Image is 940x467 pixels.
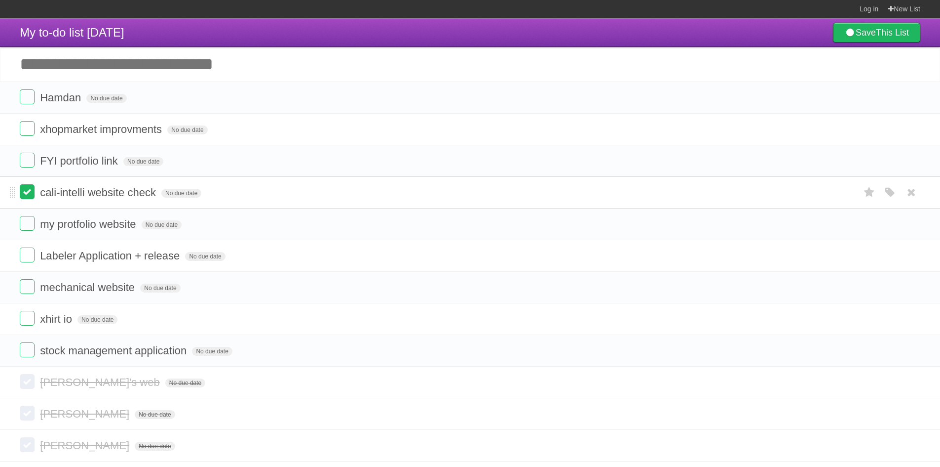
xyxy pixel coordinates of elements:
label: Done [20,374,35,389]
span: [PERSON_NAME] [40,439,132,452]
span: [PERSON_NAME]'s web [40,376,162,388]
label: Done [20,89,35,104]
label: Done [20,342,35,357]
label: Star task [860,184,879,201]
span: [PERSON_NAME] [40,408,132,420]
span: No due date [192,347,232,356]
span: xhirt io [40,313,75,325]
span: No due date [165,379,205,387]
span: cali-intelli website check [40,186,158,199]
span: mechanical website [40,281,137,294]
span: No due date [135,442,175,451]
span: No due date [123,157,163,166]
span: My to-do list [DATE] [20,26,124,39]
label: Done [20,248,35,262]
b: This List [876,28,909,38]
span: No due date [77,315,117,324]
span: No due date [140,284,180,293]
label: Done [20,121,35,136]
span: xhopmarket improvments [40,123,164,135]
span: No due date [86,94,126,103]
span: FYI portfolio link [40,155,120,167]
span: No due date [161,189,201,198]
label: Done [20,311,35,326]
span: No due date [135,410,175,419]
span: No due date [142,220,182,229]
span: No due date [185,252,225,261]
a: SaveThis List [833,23,920,42]
label: Done [20,437,35,452]
span: Hamdan [40,91,83,104]
span: my protfolio website [40,218,138,230]
span: stock management application [40,344,189,357]
label: Done [20,406,35,421]
label: Done [20,184,35,199]
label: Done [20,279,35,294]
label: Done [20,153,35,168]
span: Labeler Application + release [40,250,182,262]
span: No due date [167,126,207,134]
label: Done [20,216,35,231]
